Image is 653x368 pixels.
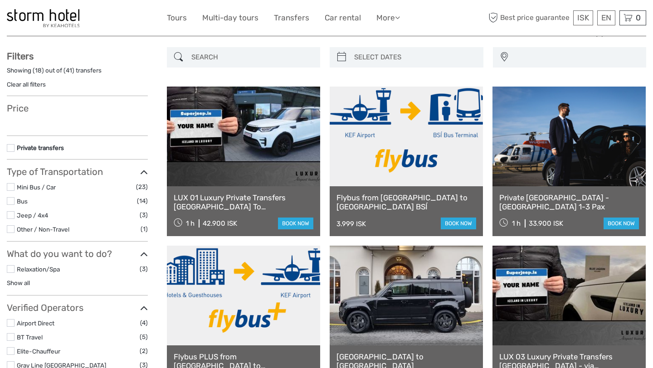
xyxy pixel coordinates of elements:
[7,103,148,114] h3: Price
[512,219,521,228] span: 1 h
[577,13,589,22] span: ISK
[167,11,187,24] a: Tours
[7,166,148,177] h3: Type of Transportation
[634,13,642,22] span: 0
[529,219,563,228] div: 33.900 ISK
[140,318,148,328] span: (4)
[17,198,28,205] a: Bus
[7,51,34,62] strong: Filters
[7,81,46,88] a: Clear all filters
[203,219,237,228] div: 42.900 ISK
[202,11,258,24] a: Multi-day tours
[141,224,148,234] span: (1)
[17,348,60,355] a: Elite-Chauffeur
[597,10,615,25] div: EN
[7,302,148,313] h3: Verified Operators
[66,66,72,75] label: 41
[140,332,148,342] span: (5)
[35,66,42,75] label: 18
[351,49,479,65] input: SELECT DATES
[274,11,309,24] a: Transfers
[17,334,43,341] a: BT Travel
[336,220,366,228] div: 3.999 ISK
[441,218,476,229] a: book now
[137,196,148,206] span: (14)
[186,219,195,228] span: 1 h
[188,49,316,65] input: SEARCH
[17,212,48,219] a: Jeep / 4x4
[7,9,79,27] img: 100-ccb843ef-9ccf-4a27-8048-e049ba035d15_logo_small.jpg
[136,182,148,192] span: (23)
[604,218,639,229] a: book now
[174,193,313,212] a: LUX 01 Luxury Private Transfers [GEOGRAPHIC_DATA] To [GEOGRAPHIC_DATA]
[278,218,313,229] a: book now
[7,279,30,286] a: Show all
[17,226,69,233] a: Other / Non-Travel
[17,184,56,191] a: Mini Bus / Car
[325,11,361,24] a: Car rental
[17,266,60,273] a: Relaxation/Spa
[376,11,400,24] a: More
[17,320,54,327] a: Airport Direct
[7,66,148,80] div: Showing ( ) out of ( ) transfers
[499,193,639,212] a: Private [GEOGRAPHIC_DATA] - [GEOGRAPHIC_DATA] 1-3 Pax
[140,264,148,274] span: (3)
[140,210,148,220] span: (3)
[7,248,148,259] h3: What do you want to do?
[140,346,148,356] span: (2)
[17,144,64,151] a: Private transfers
[336,193,476,212] a: Flybus from [GEOGRAPHIC_DATA] to [GEOGRAPHIC_DATA] BSÍ
[487,10,571,25] span: Best price guarantee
